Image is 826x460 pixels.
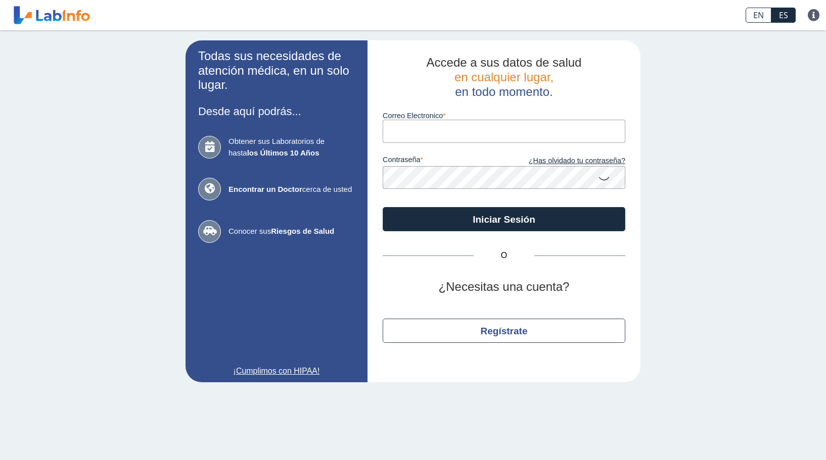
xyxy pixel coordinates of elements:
a: EN [746,8,771,23]
button: Regístrate [383,319,625,343]
span: en cualquier lugar, [454,70,554,84]
h2: ¿Necesitas una cuenta? [383,280,625,294]
a: ¡Cumplimos con HIPAA! [198,365,355,377]
h2: Todas sus necesidades de atención médica, en un solo lugar. [198,49,355,92]
b: Riesgos de Salud [271,227,334,235]
span: Conocer sus [228,226,355,237]
b: Encontrar un Doctor [228,185,302,193]
label: Correo Electronico [383,112,625,120]
label: contraseña [383,156,504,167]
span: Accede a sus datos de salud [427,56,582,69]
a: ¿Has olvidado tu contraseña? [504,156,625,167]
span: en todo momento. [455,85,553,98]
h3: Desde aquí podrás... [198,105,355,118]
button: Iniciar Sesión [383,207,625,231]
b: los Últimos 10 Años [247,148,319,157]
span: cerca de usted [228,184,355,195]
a: ES [771,8,796,23]
span: Obtener sus Laboratorios de hasta [228,136,355,159]
span: O [474,249,534,262]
